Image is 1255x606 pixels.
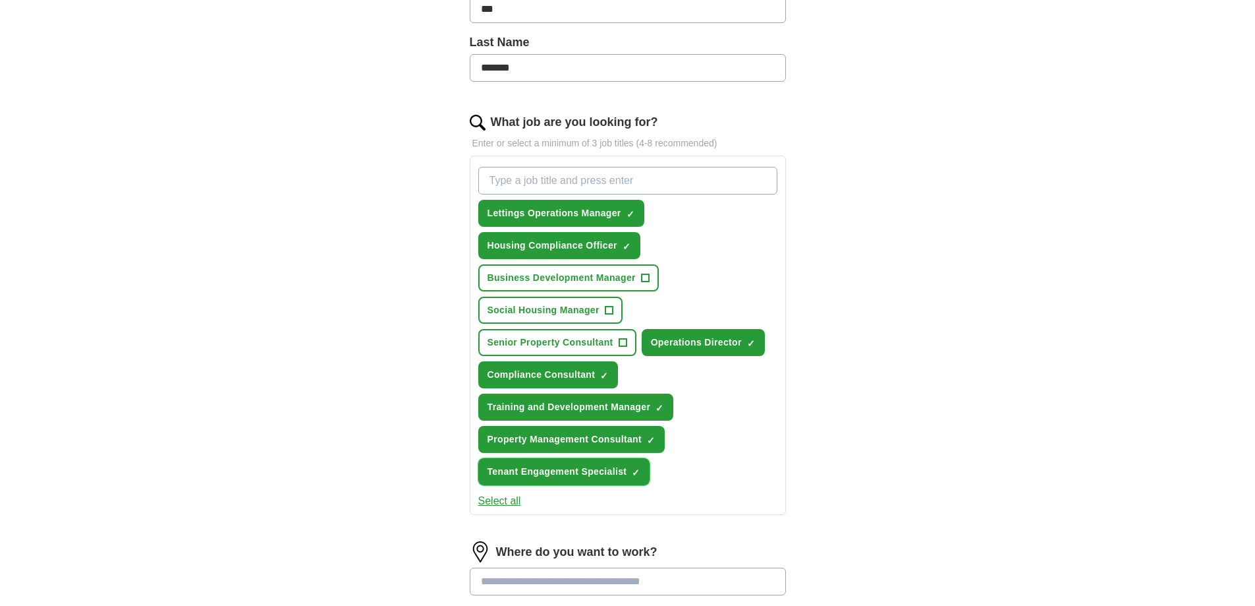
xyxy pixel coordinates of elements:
[747,338,755,349] span: ✓
[496,543,657,561] label: Where do you want to work?
[478,329,636,356] button: Senior Property Consultant
[470,136,786,150] p: Enter or select a minimum of 3 job titles (4-8 recommended)
[488,239,617,253] span: Housing Compliance Officer
[478,361,619,388] button: Compliance Consultant✓
[478,167,777,195] input: Type a job title and press enter
[623,241,630,252] span: ✓
[488,303,600,317] span: Social Housing Manager
[488,433,642,446] span: Property Management Consultant
[478,264,659,291] button: Business Development Manager
[470,115,486,131] img: search.png
[478,426,665,453] button: Property Management Consultant✓
[478,232,640,259] button: Housing Compliance Officer✓
[470,34,786,51] label: Last Name
[488,465,627,479] span: Tenant Engagement Specialist
[478,394,674,421] button: Training and Development Manager✓
[651,336,742,349] span: Operations Director
[478,493,521,509] button: Select all
[478,200,644,227] button: Lettings Operations Manager✓
[488,368,596,382] span: Compliance Consultant
[470,541,491,562] img: location.png
[647,435,655,446] span: ✓
[488,336,613,349] span: Senior Property Consultant
[478,297,623,324] button: Social Housing Manager
[491,113,658,131] label: What job are you looking for?
[627,209,634,220] span: ✓
[655,403,663,413] span: ✓
[488,206,621,220] span: Lettings Operations Manager
[478,458,650,485] button: Tenant Engagement Specialist✓
[600,371,608,381] span: ✓
[632,468,640,478] span: ✓
[488,271,636,285] span: Business Development Manager
[488,400,651,414] span: Training and Development Manager
[642,329,765,356] button: Operations Director✓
